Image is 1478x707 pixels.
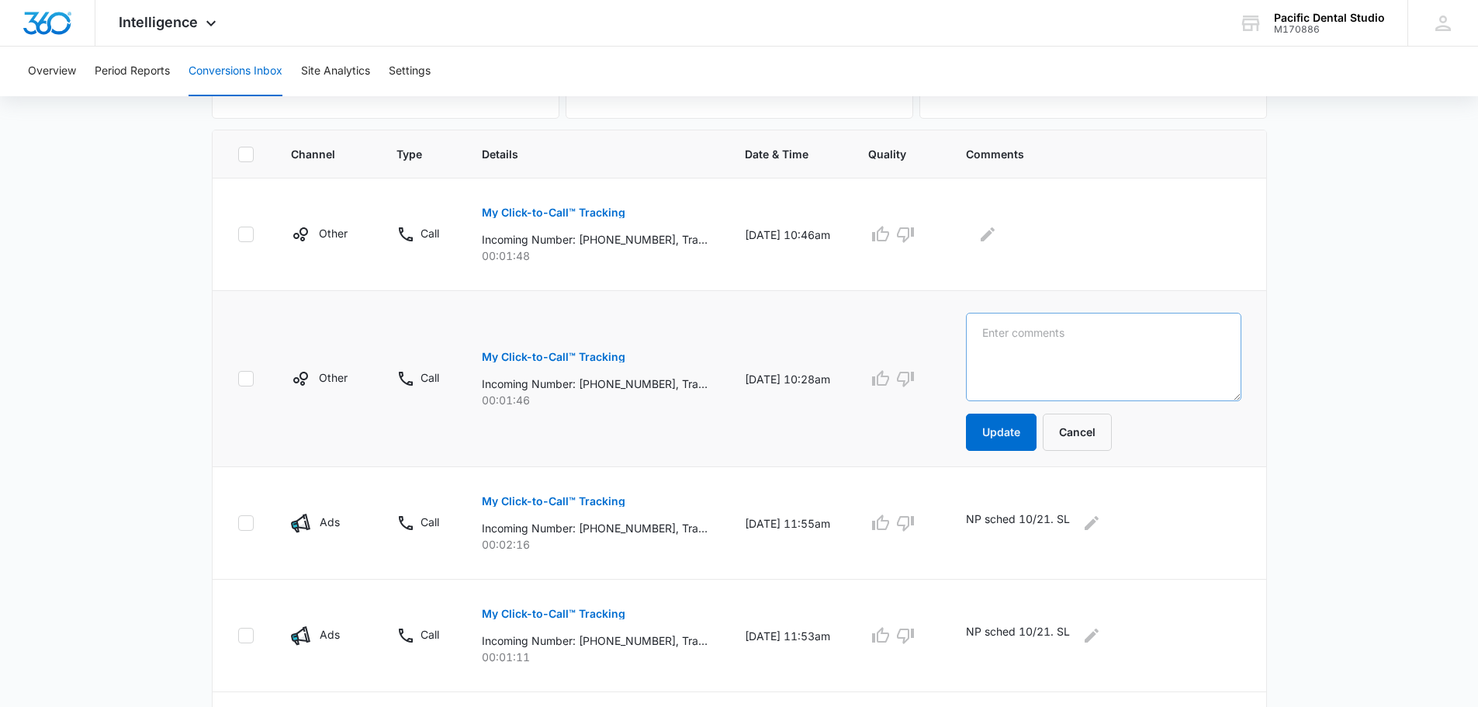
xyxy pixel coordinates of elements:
button: Update [966,414,1037,451]
p: 00:02:16 [482,536,708,553]
td: [DATE] 11:55am [726,467,850,580]
button: Overview [28,47,76,96]
span: Comments [966,146,1218,162]
p: NP sched 10/21. SL [966,623,1070,648]
p: Ads [320,514,340,530]
p: My Click-to-Call™ Tracking [482,352,625,362]
button: Edit Comments [975,222,1000,247]
button: Site Analytics [301,47,370,96]
p: Incoming Number: [PHONE_NUMBER], Tracking Number: [PHONE_NUMBER], Ring To: [PHONE_NUMBER], Caller... [482,376,708,392]
p: My Click-to-Call™ Tracking [482,207,625,218]
button: Edit Comments [1079,623,1104,648]
p: 00:01:48 [482,248,708,264]
p: Call [421,514,439,530]
button: Edit Comments [1079,511,1104,535]
span: Intelligence [119,14,198,30]
p: Other [319,225,348,241]
button: Conversions Inbox [189,47,282,96]
span: Type [396,146,422,162]
p: Incoming Number: [PHONE_NUMBER], Tracking Number: [PHONE_NUMBER], Ring To: [PHONE_NUMBER], Caller... [482,231,708,248]
td: [DATE] 10:46am [726,178,850,291]
p: Other [319,369,348,386]
p: 00:01:11 [482,649,708,665]
td: [DATE] 10:28am [726,291,850,467]
p: Call [421,225,439,241]
span: Channel [291,146,337,162]
button: Cancel [1043,414,1112,451]
p: My Click-to-Call™ Tracking [482,608,625,619]
td: [DATE] 11:53am [726,580,850,692]
button: My Click-to-Call™ Tracking [482,483,625,520]
p: Ads [320,626,340,643]
p: Incoming Number: [PHONE_NUMBER], Tracking Number: [PHONE_NUMBER], Ring To: [PHONE_NUMBER], Caller... [482,632,708,649]
span: Quality [868,146,906,162]
button: My Click-to-Call™ Tracking [482,194,625,231]
span: Details [482,146,685,162]
button: Period Reports [95,47,170,96]
p: 00:01:46 [482,392,708,408]
p: NP sched 10/21. SL [966,511,1070,535]
p: Incoming Number: [PHONE_NUMBER], Tracking Number: [PHONE_NUMBER], Ring To: [PHONE_NUMBER], Caller... [482,520,708,536]
button: Settings [389,47,431,96]
p: Call [421,369,439,386]
div: account name [1274,12,1385,24]
p: Call [421,626,439,643]
div: account id [1274,24,1385,35]
button: My Click-to-Call™ Tracking [482,338,625,376]
button: My Click-to-Call™ Tracking [482,595,625,632]
p: My Click-to-Call™ Tracking [482,496,625,507]
span: Date & Time [745,146,808,162]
